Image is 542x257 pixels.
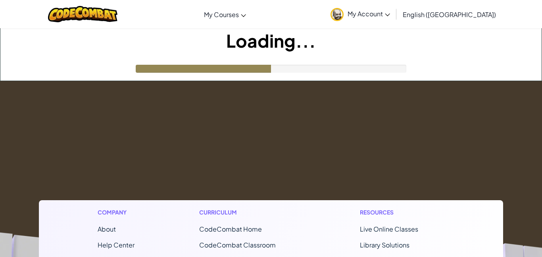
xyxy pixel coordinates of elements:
[360,241,409,249] a: Library Solutions
[98,241,135,249] a: Help Center
[0,28,542,53] h1: Loading...
[399,4,500,25] a: English ([GEOGRAPHIC_DATA])
[199,208,295,216] h1: Curriculum
[48,6,117,22] img: CodeCombat logo
[200,4,250,25] a: My Courses
[327,2,394,27] a: My Account
[204,10,239,19] span: My Courses
[403,10,496,19] span: English ([GEOGRAPHIC_DATA])
[331,8,344,21] img: avatar
[98,208,135,216] h1: Company
[360,208,444,216] h1: Resources
[199,241,276,249] a: CodeCombat Classroom
[199,225,262,233] span: CodeCombat Home
[98,225,116,233] a: About
[348,10,390,18] span: My Account
[360,225,418,233] a: Live Online Classes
